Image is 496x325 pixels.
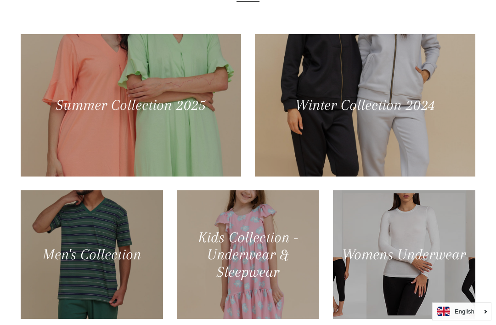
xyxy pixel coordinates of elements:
[455,308,474,314] i: English
[437,307,486,316] a: English
[21,34,241,177] a: Summer Collection 2025
[21,190,163,319] a: Men's Collection
[333,190,475,319] a: Womens Underwear
[177,190,319,319] a: Kids Collection - Underwear & Sleepwear
[255,34,475,177] a: Winter Collection 2024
